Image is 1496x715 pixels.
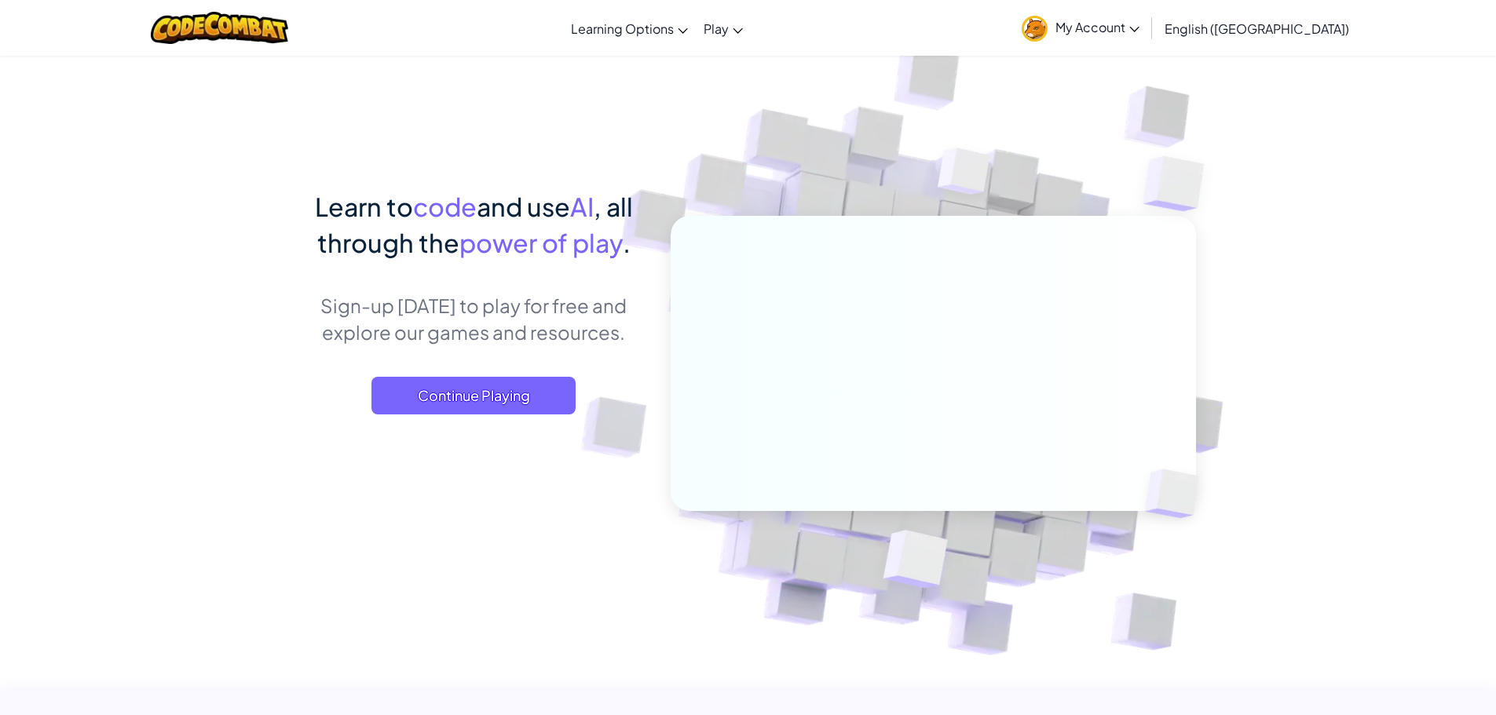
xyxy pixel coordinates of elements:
[571,20,674,37] span: Learning Options
[1112,118,1248,250] img: Overlap cubes
[704,20,729,37] span: Play
[1165,20,1349,37] span: English ([GEOGRAPHIC_DATA])
[315,191,413,222] span: Learn to
[1014,3,1147,53] a: My Account
[844,497,985,627] img: Overlap cubes
[1022,16,1048,42] img: avatar
[151,12,288,44] img: CodeCombat logo
[563,7,696,49] a: Learning Options
[1055,19,1139,35] span: My Account
[1118,436,1236,551] img: Overlap cubes
[413,191,477,222] span: code
[696,7,751,49] a: Play
[623,227,631,258] span: .
[1157,7,1357,49] a: English ([GEOGRAPHIC_DATA])
[570,191,594,222] span: AI
[908,117,1021,234] img: Overlap cubes
[459,227,623,258] span: power of play
[371,377,576,414] a: Continue Playing
[301,292,647,345] p: Sign-up [DATE] to play for free and explore our games and resources.
[477,191,570,222] span: and use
